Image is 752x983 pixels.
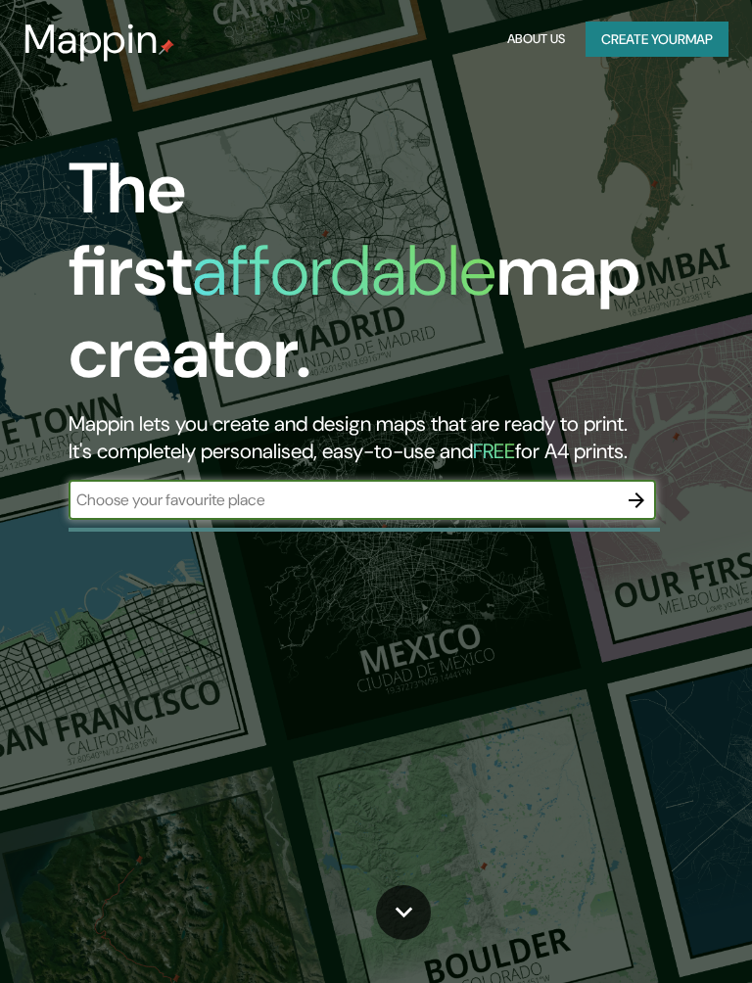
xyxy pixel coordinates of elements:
button: Create yourmap [586,22,728,58]
h5: FREE [473,438,515,465]
button: About Us [502,22,570,58]
input: Choose your favourite place [69,489,617,511]
h1: affordable [192,225,496,316]
img: mappin-pin [159,39,174,55]
h2: Mappin lets you create and design maps that are ready to print. It's completely personalised, eas... [69,410,670,465]
h1: The first map creator. [69,148,670,410]
h3: Mappin [23,16,159,63]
